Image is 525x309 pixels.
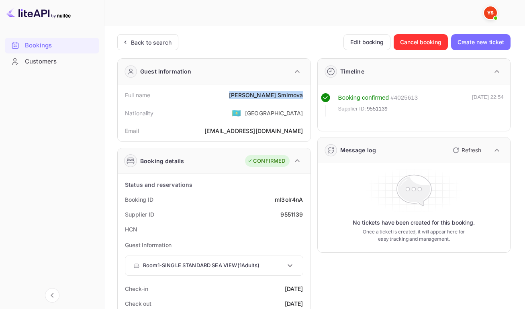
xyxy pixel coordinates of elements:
[363,228,465,243] p: Once a ticket is created, it will appear here for easy tracking and management.
[125,195,153,204] div: Booking ID
[131,38,172,47] div: Back to search
[25,41,95,50] div: Bookings
[25,57,95,66] div: Customers
[353,219,475,227] p: No tickets have been created for this booking.
[5,38,99,53] a: Bookings
[245,109,303,117] div: [GEOGRAPHIC_DATA]
[285,299,303,308] div: [DATE]
[125,225,137,233] div: HCN
[280,210,303,219] div: 9551139
[204,127,303,135] div: [EMAIL_ADDRESS][DOMAIN_NAME]
[125,256,303,275] div: Room1-SINGLE STANDARD SEA VIEW(1Adults)
[462,146,481,154] p: Refresh
[247,157,285,165] div: CONFIRMED
[6,6,71,19] img: LiteAPI logo
[340,146,376,154] div: Message log
[125,299,151,308] div: Check out
[448,144,484,157] button: Refresh
[140,67,192,76] div: Guest information
[338,105,366,113] span: Supplier ID:
[472,93,504,117] div: [DATE] 22:54
[229,91,303,99] div: [PERSON_NAME] Smirnova
[484,6,497,19] img: Yandex Support
[45,288,59,303] button: Collapse navigation
[390,93,418,102] div: # 4025613
[285,284,303,293] div: [DATE]
[125,127,139,135] div: Email
[5,54,99,69] a: Customers
[394,34,448,50] button: Cancel booking
[140,157,184,165] div: Booking details
[367,105,388,113] span: 9551139
[340,67,364,76] div: Timeline
[343,34,390,50] button: Edit booking
[232,106,241,120] span: United States
[338,93,389,102] div: Booking confirmed
[125,91,150,99] div: Full name
[451,34,511,50] button: Create new ticket
[125,241,303,249] p: Guest Information
[275,195,303,204] div: mI3olr4nA
[125,284,148,293] div: Check-in
[143,262,259,270] p: Room 1 - SINGLE STANDARD SEA VIEW ( 1 Adults )
[125,210,154,219] div: Supplier ID
[125,109,154,117] div: Nationality
[125,180,192,189] div: Status and reservations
